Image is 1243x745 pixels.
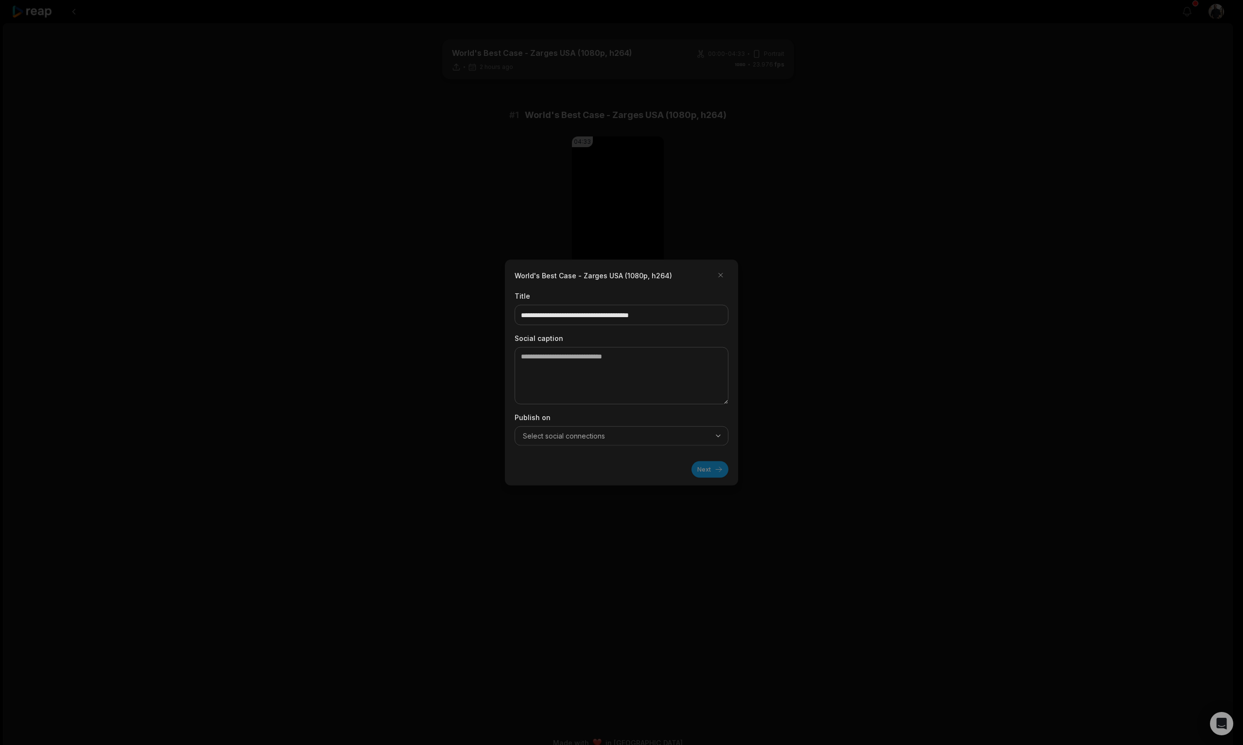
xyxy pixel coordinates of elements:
label: Publish on [515,412,728,423]
h2: World's Best Case - Zarges USA (1080p, h264) [515,270,672,280]
label: Social caption [515,333,728,343]
label: Title [515,291,728,301]
span: Select social connections [523,431,605,441]
button: Select social connections [515,426,728,446]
